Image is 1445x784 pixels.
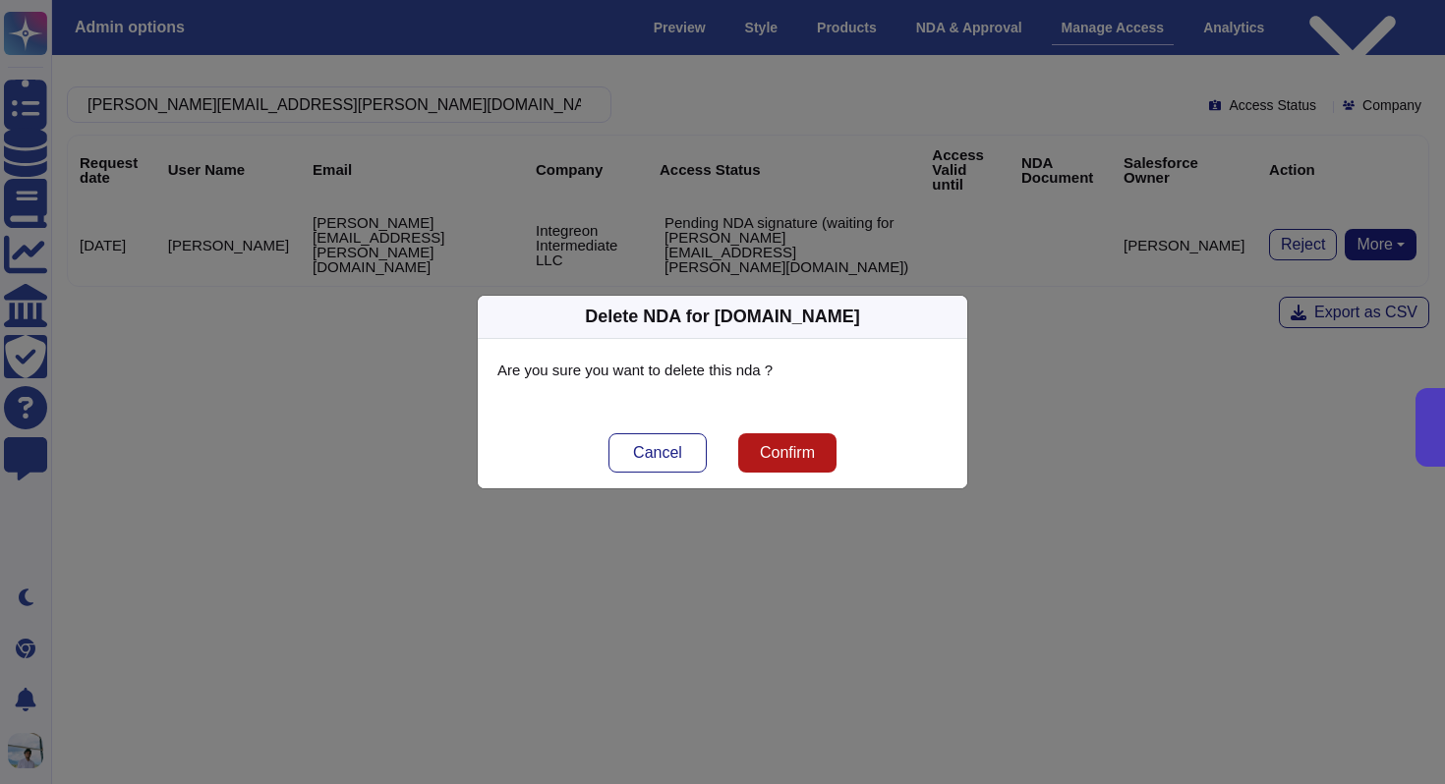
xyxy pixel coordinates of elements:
p: Are you sure you want to delete this nda ? [497,359,948,382]
button: Cancel [608,433,707,473]
button: Confirm [738,433,837,473]
span: Confirm [760,445,815,461]
span: Cancel [633,445,682,461]
div: Delete NDA for [DOMAIN_NAME] [585,304,859,330]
